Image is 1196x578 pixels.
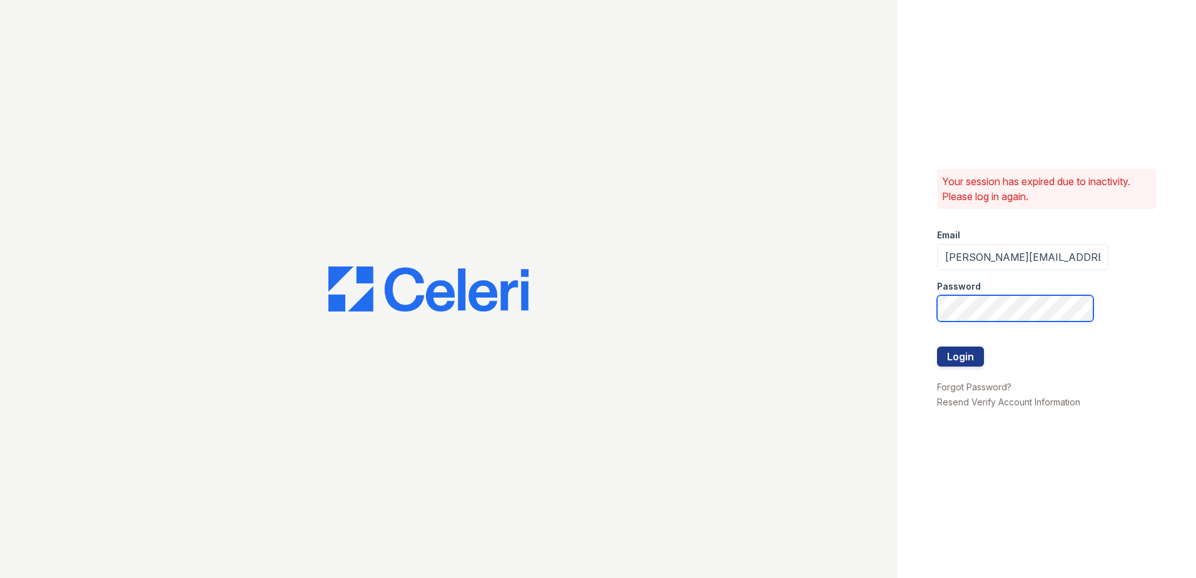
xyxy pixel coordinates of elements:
label: Password [937,280,981,293]
img: CE_Logo_Blue-a8612792a0a2168367f1c8372b55b34899dd931a85d93a1a3d3e32e68fde9ad4.png [328,266,529,312]
button: Login [937,347,984,367]
a: Resend Verify Account Information [937,397,1080,407]
label: Email [937,229,960,241]
p: Your session has expired due to inactivity. Please log in again. [942,174,1151,204]
a: Forgot Password? [937,382,1011,392]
